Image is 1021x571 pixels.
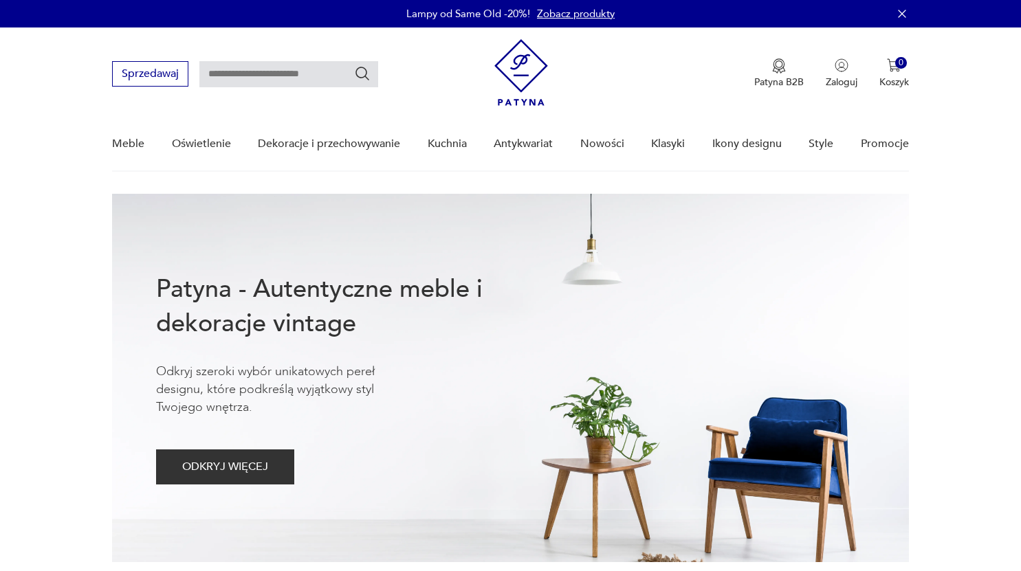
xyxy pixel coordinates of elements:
a: Style [809,117,833,170]
button: Sprzedawaj [112,61,188,87]
p: Koszyk [879,76,909,89]
a: Zobacz produkty [537,7,615,21]
a: ODKRYJ WIĘCEJ [156,463,294,473]
a: Promocje [861,117,909,170]
a: Antykwariat [494,117,553,170]
button: Zaloguj [826,58,857,89]
h1: Patyna - Autentyczne meble i dekoracje vintage [156,272,527,341]
p: Patyna B2B [754,76,804,89]
img: Ikonka użytkownika [835,58,848,72]
a: Ikony designu [712,117,782,170]
a: Kuchnia [428,117,467,170]
img: Ikona medalu [772,58,786,74]
p: Odkryj szeroki wybór unikatowych pereł designu, które podkreślą wyjątkowy styl Twojego wnętrza. [156,363,417,416]
a: Sprzedawaj [112,70,188,80]
div: 0 [895,57,907,69]
button: ODKRYJ WIĘCEJ [156,449,294,484]
a: Nowości [580,117,624,170]
button: Patyna B2B [754,58,804,89]
a: Klasyki [651,117,685,170]
a: Dekoracje i przechowywanie [258,117,400,170]
button: Szukaj [354,65,371,82]
p: Zaloguj [826,76,857,89]
img: Ikona koszyka [887,58,901,72]
a: Meble [112,117,144,170]
a: Oświetlenie [172,117,231,170]
a: Ikona medaluPatyna B2B [754,58,804,89]
img: Patyna - sklep z meblami i dekoracjami vintage [494,39,548,106]
button: 0Koszyk [879,58,909,89]
p: Lampy od Same Old -20%! [406,7,530,21]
